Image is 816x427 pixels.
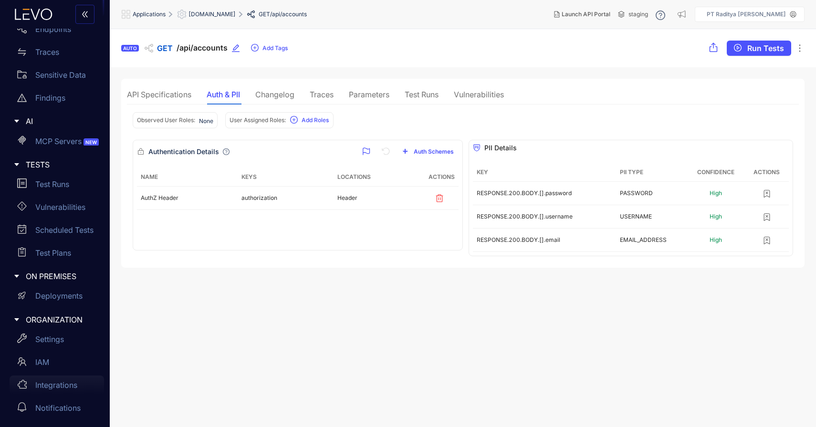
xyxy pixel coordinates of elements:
span: team [17,357,27,366]
div: TESTS [6,155,104,175]
h2: Observed User Roles: [137,117,195,123]
span: RESPONSE.200.BODY.[].email [477,236,560,243]
a: Sensitive Data [10,65,104,88]
span: High [710,189,722,197]
th: Actions [745,163,789,182]
div: Vulnerabilities [454,90,504,99]
span: plus [402,148,408,155]
span: RESPONSE.200.BODY.[].password [477,189,572,197]
button: play-circleRun Tests [727,41,791,56]
span: Auth Schemes [414,148,454,155]
div: ORGANIZATION [6,310,104,330]
div: Parameters [349,90,389,99]
p: MCP Servers [35,137,101,146]
th: PII Type [616,163,687,182]
div: Auth & PII [207,90,240,99]
a: Endpoints [10,20,104,42]
a: Test Runs [10,175,104,198]
span: caret-right [13,161,20,168]
p: IAM [35,358,49,366]
td: Header [334,187,425,210]
article: Authentication Details [148,148,219,155]
span: EMAIL_ADDRESS [620,236,667,243]
span: caret-right [13,118,20,125]
span: play-circle [734,44,742,52]
span: USERNAME [620,213,652,220]
p: Findings [35,94,65,102]
p: Test Plans [35,249,71,257]
p: Endpoints [35,25,71,33]
span: GET [157,44,173,52]
a: IAM [10,353,104,375]
span: ON PREMISES [26,272,96,281]
span: RESPONSE.200.BODY.[].username [477,213,573,220]
span: caret-right [13,273,20,280]
span: setting [177,10,188,19]
span: warning [17,93,27,103]
a: Test Plans [10,243,104,266]
p: Sensitive Data [35,71,86,79]
a: Deployments [10,287,104,310]
p: Test Runs [35,180,69,188]
span: Launch API Portal [562,11,610,18]
span: plus-circle [251,44,259,52]
span: /api/accounts [177,43,228,52]
div: AI [6,111,104,131]
span: plus-circle [290,116,298,125]
button: edit [231,41,247,56]
span: [DOMAIN_NAME] [188,11,236,18]
div: Changelog [255,90,294,99]
p: Scheduled Tests [35,226,94,234]
span: None [199,117,213,125]
a: Traces [10,42,104,65]
td: authorization [238,187,334,210]
button: plusAuth Schemes [398,146,459,157]
a: Findings [10,88,104,111]
span: GET [259,11,270,18]
p: Integrations [35,381,77,389]
span: High [710,236,722,243]
th: Keys [238,168,334,187]
span: edit [231,44,240,52]
span: ORGANIZATION [26,315,96,324]
span: Applications [133,11,166,18]
a: Vulnerabilities [10,198,104,220]
div: PII Details [473,144,517,152]
span: AI [26,117,96,125]
div: ON PREMISES [6,266,104,286]
th: Name [137,168,238,187]
h2: User Assigned Roles: [230,117,286,123]
span: AuthZ Header [141,195,178,201]
button: Launch API Portal [546,7,618,22]
div: API Specifications [127,90,191,99]
span: TESTS [26,160,96,169]
span: staging [628,11,648,18]
p: Vulnerabilities [35,203,85,211]
p: Settings [35,335,64,344]
div: Traces [310,90,334,99]
p: PT Raditya [PERSON_NAME] [707,11,786,18]
span: NEW [84,138,99,146]
span: double-left [81,10,89,19]
button: double-left [75,5,94,24]
a: Notifications [10,398,104,421]
a: Scheduled Tests [10,220,104,243]
span: Add Tags [262,45,288,52]
th: Actions [425,168,459,187]
p: Traces [35,48,59,56]
a: Settings [10,330,104,353]
a: MCP ServersNEW [10,132,104,155]
span: Add Roles [302,117,329,124]
span: PASSWORD [620,189,653,197]
th: Locations [334,168,425,187]
span: swap [17,47,27,57]
div: Test Runs [405,90,439,99]
button: plus-circleAdd Roles [290,113,329,128]
p: Deployments [35,292,83,300]
a: Integrations [10,375,104,398]
p: Notifications [35,404,81,412]
span: caret-right [13,316,20,323]
div: AUTO [121,45,139,52]
span: High [710,213,722,220]
th: Key [473,163,616,182]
